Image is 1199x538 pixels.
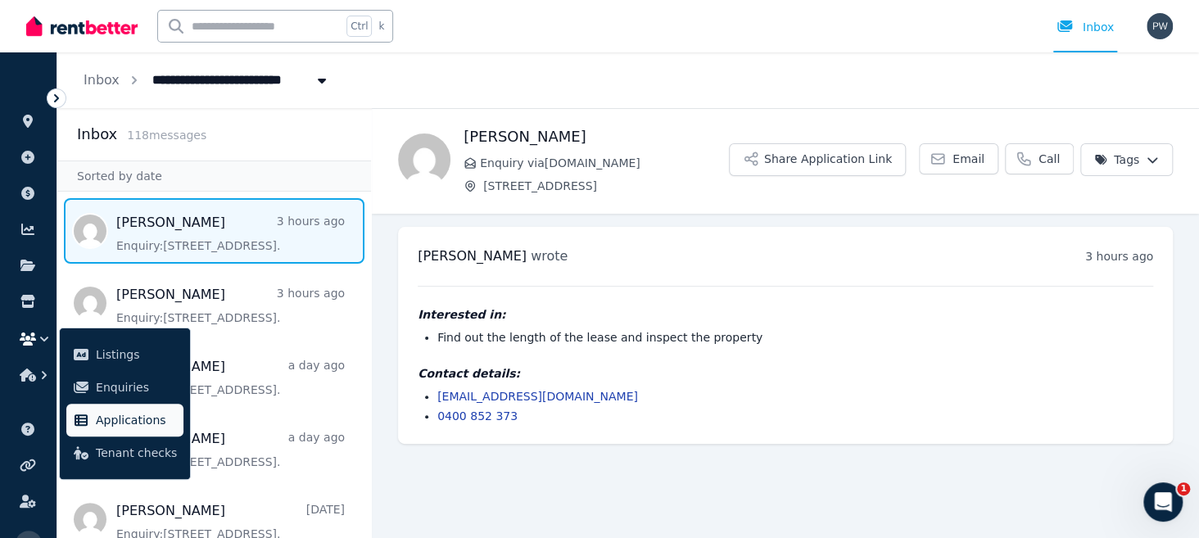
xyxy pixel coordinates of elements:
a: Tenant checks [66,436,183,469]
span: Call [1038,151,1060,167]
a: [EMAIL_ADDRESS][DOMAIN_NAME] [437,390,638,403]
span: Email [952,151,984,167]
span: Tenant checks [96,443,177,463]
span: 118 message s [127,129,206,142]
span: [STREET_ADDRESS] [483,178,729,194]
a: [PERSON_NAME]a day agoEnquiry:[STREET_ADDRESS]. [116,357,345,398]
li: Find out the length of the lease and inspect the property [437,329,1153,346]
iframe: Intercom live chat [1143,482,1183,522]
h1: [PERSON_NAME] [464,125,729,148]
a: Email [919,143,998,174]
a: [PERSON_NAME]a day agoEnquiry:[STREET_ADDRESS]. [116,429,345,470]
img: Megan [398,133,450,186]
h2: Inbox [77,123,117,146]
a: Applications [66,404,183,436]
div: Sorted by date [57,160,371,192]
a: Inbox [84,72,120,88]
img: Paul Williams [1147,13,1173,39]
button: Tags [1080,143,1173,176]
a: Listings [66,338,183,371]
span: Enquiries [96,378,177,397]
div: Inbox [1056,19,1114,35]
span: [PERSON_NAME] [418,248,527,264]
a: [PERSON_NAME]3 hours agoEnquiry:[STREET_ADDRESS]. [116,213,345,254]
time: 3 hours ago [1085,250,1153,263]
a: Enquiries [66,371,183,404]
a: Call [1005,143,1074,174]
span: 1 [1177,482,1190,495]
h4: Interested in: [418,306,1153,323]
span: Tags [1094,151,1139,168]
span: Listings [96,345,177,364]
nav: Breadcrumb [57,52,356,108]
img: RentBetter [26,14,138,38]
span: Enquiry via [DOMAIN_NAME] [480,155,729,171]
a: 0400 852 373 [437,409,518,423]
span: wrote [531,248,568,264]
span: Applications [96,410,177,430]
h4: Contact details: [418,365,1153,382]
span: k [378,20,384,33]
a: [PERSON_NAME]3 hours agoEnquiry:[STREET_ADDRESS]. [116,285,345,326]
button: Share Application Link [729,143,906,176]
span: Ctrl [346,16,372,37]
